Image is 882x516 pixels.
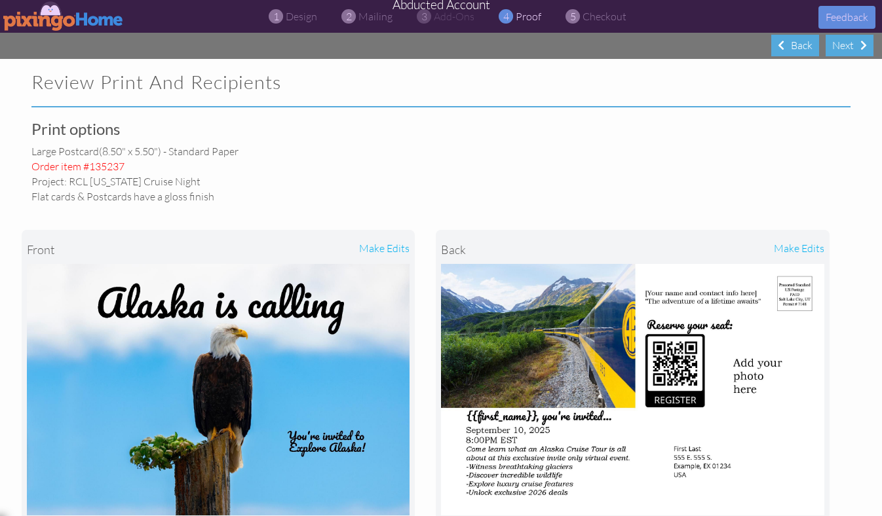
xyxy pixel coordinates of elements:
img: Landscape Image [27,264,410,515]
div: Back [771,35,819,56]
h2: Review Print and Recipients [31,72,418,93]
button: Feedback [818,6,875,29]
span: - Standard paper [163,145,239,158]
span: mailing [358,10,393,23]
div: Next [826,35,873,56]
span: proof [516,10,541,23]
span: 5 [570,9,576,24]
div: make edits [633,235,824,264]
div: large postcard [31,144,292,159]
span: checkout [583,10,626,23]
img: pixingo logo [3,1,124,31]
div: back [441,235,632,264]
div: Flat cards & Postcards have a gloss finish [31,189,292,204]
div: Order item #135237 [31,159,292,174]
span: 1 [273,9,279,24]
h3: Print options [31,120,282,138]
span: add-ons [434,10,474,23]
div: front [27,235,218,264]
span: 2 [346,9,352,24]
span: 4 [503,9,509,24]
img: Landscape Image [441,264,824,515]
div: make edits [218,235,410,264]
span: design [286,10,317,23]
div: Project: RCL [US_STATE] Cruise Night [31,174,292,189]
span: (8.50" x 5.50") [99,145,161,158]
